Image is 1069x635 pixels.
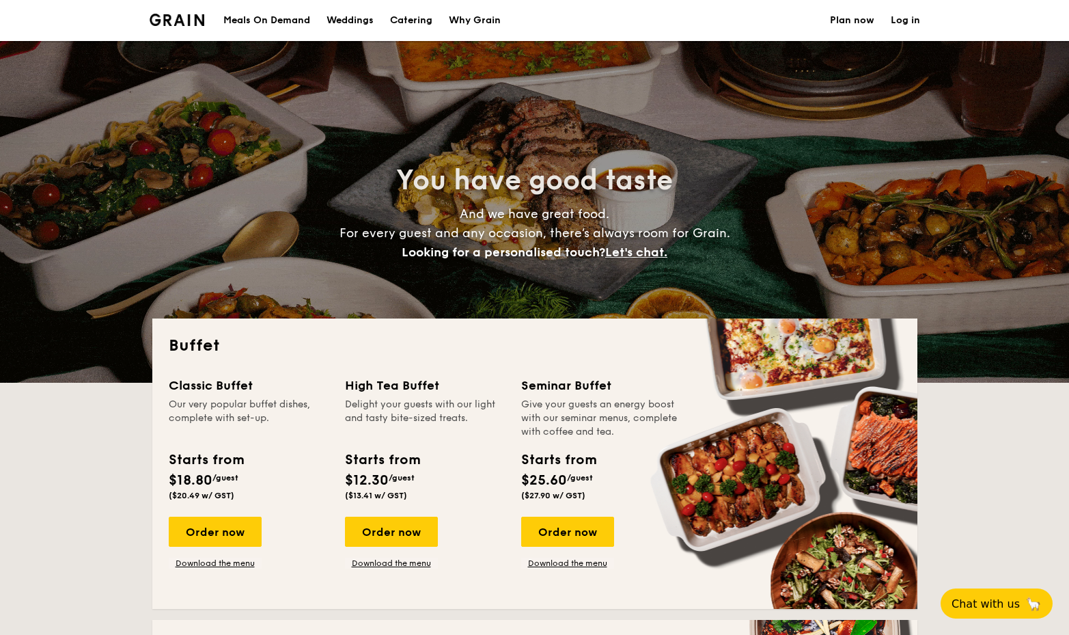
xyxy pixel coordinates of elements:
[345,472,389,489] span: $12.30
[339,206,730,260] span: And we have great food. For every guest and any occasion, there’s always room for Grain.
[150,14,205,26] img: Grain
[521,450,596,470] div: Starts from
[521,472,567,489] span: $25.60
[521,517,614,547] div: Order now
[169,376,329,395] div: Classic Buffet
[1025,596,1042,612] span: 🦙
[212,473,238,483] span: /guest
[605,245,667,260] span: Let's chat.
[345,376,505,395] div: High Tea Buffet
[941,589,1053,619] button: Chat with us🦙
[345,398,505,439] div: Delight your guests with our light and tasty bite-sized treats.
[169,491,234,500] span: ($20.49 w/ GST)
[169,398,329,439] div: Our very popular buffet dishes, complete with set-up.
[567,473,593,483] span: /guest
[345,558,438,569] a: Download the menu
[150,14,205,26] a: Logotype
[521,491,585,500] span: ($27.90 w/ GST)
[521,558,614,569] a: Download the menu
[169,472,212,489] span: $18.80
[169,517,262,547] div: Order now
[521,376,681,395] div: Seminar Buffet
[396,164,673,197] span: You have good taste
[169,558,262,569] a: Download the menu
[169,450,243,470] div: Starts from
[521,398,681,439] div: Give your guests an energy boost with our seminar menus, complete with coffee and tea.
[345,450,419,470] div: Starts from
[389,473,415,483] span: /guest
[345,517,438,547] div: Order now
[169,335,901,357] h2: Buffet
[402,245,605,260] span: Looking for a personalised touch?
[952,597,1020,610] span: Chat with us
[345,491,407,500] span: ($13.41 w/ GST)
